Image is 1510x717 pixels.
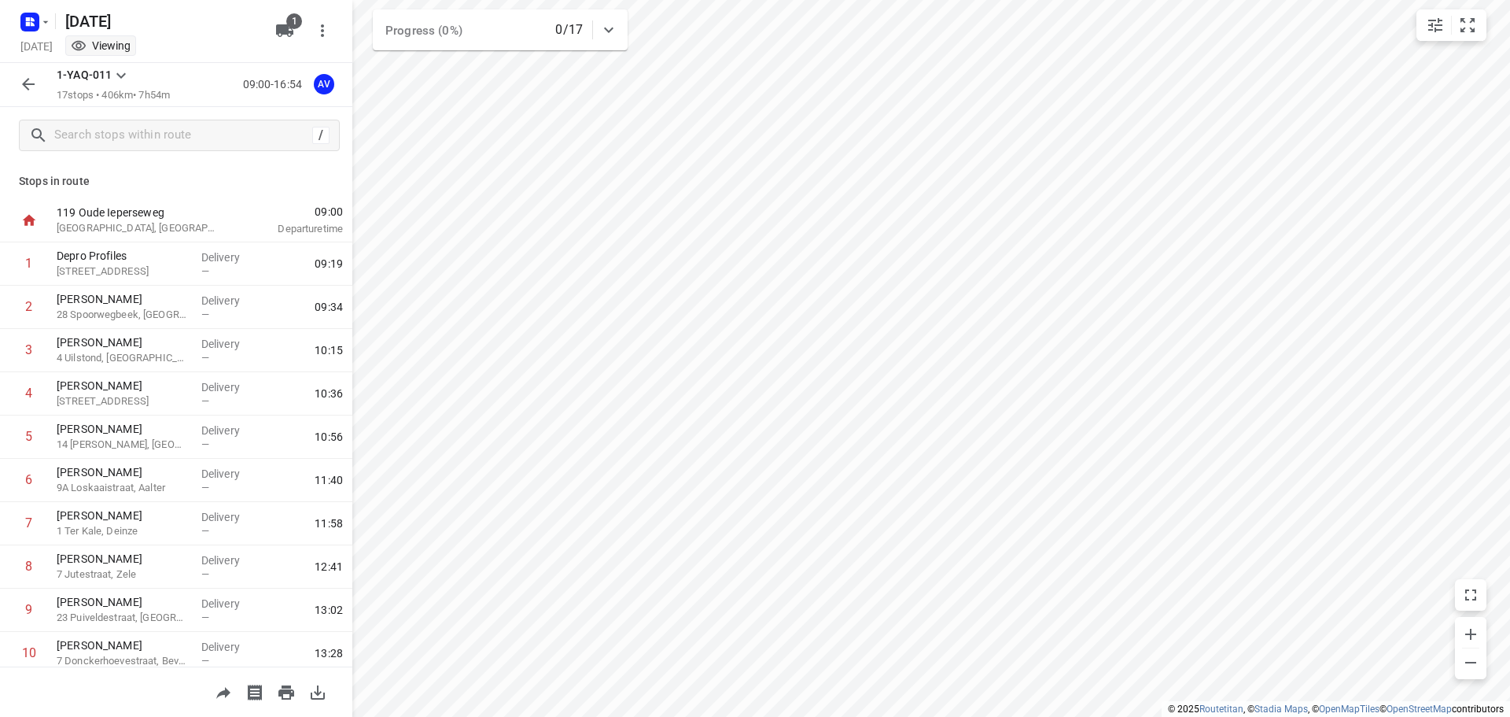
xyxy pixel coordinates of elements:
[57,378,189,394] p: [PERSON_NAME]
[25,256,32,271] div: 1
[201,596,260,612] p: Delivery
[315,256,343,272] span: 09:19
[373,9,628,50] div: Progress (0%)0/17
[201,293,260,309] p: Delivery
[1254,704,1308,715] a: Stadia Maps
[25,386,32,401] div: 4
[315,472,343,488] span: 11:40
[57,67,112,83] p: 1-YAQ-011
[57,594,189,610] p: [PERSON_NAME]
[57,248,189,264] p: Depro Profiles
[57,291,189,307] p: [PERSON_NAME]
[1168,704,1504,715] li: © 2025 , © , © © contributors
[57,610,189,626] p: 23 Puiveldestraat, Sint-Niklaas
[1416,9,1486,41] div: small contained button group
[201,509,260,525] p: Delivery
[57,567,189,582] p: 7 Jutestraat, Zele
[25,559,32,574] div: 8
[201,352,209,364] span: —
[25,299,32,314] div: 2
[312,127,330,144] div: /
[555,20,583,39] p: 0/17
[385,24,462,38] span: Progress (0%)
[57,464,189,480] p: [PERSON_NAME]
[201,249,260,265] p: Delivery
[57,508,189,523] p: [PERSON_NAME]
[239,221,343,237] p: Departure time
[1452,9,1483,41] button: Fit zoom
[201,568,209,580] span: —
[201,655,209,667] span: —
[1387,704,1452,715] a: OpenStreetMap
[57,421,189,437] p: [PERSON_NAME]
[1199,704,1243,715] a: Routetitan
[54,124,312,148] input: Search stops within route
[1420,9,1451,41] button: Map settings
[315,645,343,661] span: 13:28
[315,386,343,401] span: 10:36
[201,466,260,482] p: Delivery
[25,429,32,444] div: 5
[201,438,209,450] span: —
[269,15,300,46] button: 1
[1319,704,1379,715] a: OpenMapTiles
[239,684,271,699] span: Print shipping labels
[201,265,209,277] span: —
[57,220,220,236] p: [GEOGRAPHIC_DATA], [GEOGRAPHIC_DATA]
[315,429,343,445] span: 10:56
[201,482,209,493] span: —
[315,559,343,575] span: 12:41
[57,334,189,350] p: [PERSON_NAME]
[57,394,189,409] p: 197 Nieuwpoortsteenweg, Koksijde
[201,309,209,320] span: —
[308,76,340,91] span: Assigned to Axel Verzele
[57,88,170,103] p: 17 stops • 406km • 7h54m
[201,379,260,395] p: Delivery
[286,13,302,29] span: 1
[57,264,189,279] p: 10 Chemin des Casernes, Comines-Warneton
[57,437,189,453] p: 14 Roger Pietersstraat, Middelkerke
[201,395,209,407] span: —
[201,612,209,623] span: —
[25,602,32,617] div: 9
[201,553,260,568] p: Delivery
[19,173,333,190] p: Stops in route
[271,684,302,699] span: Print route
[25,516,32,530] div: 7
[57,350,189,366] p: 4 Uilstond, [GEOGRAPHIC_DATA]
[243,76,308,93] p: 09:00-16:54
[315,602,343,618] span: 13:02
[315,299,343,315] span: 09:34
[239,204,343,220] span: 09:00
[201,423,260,438] p: Delivery
[57,523,189,539] p: 1 Ter Kale, Deinze
[25,472,32,487] div: 6
[57,638,189,653] p: [PERSON_NAME]
[57,653,189,669] p: 7 Donckerhoevestraat, Beveren-Kruibeke-Zwijndrecht
[57,205,220,220] p: 119 Oude Ieperseweg
[302,684,333,699] span: Download route
[25,342,32,357] div: 3
[208,684,239,699] span: Share route
[57,551,189,567] p: [PERSON_NAME]
[71,38,131,54] div: You are currently in view mode. To make any changes, go to edit project.
[57,307,189,323] p: 28 Spoorwegbeek, [GEOGRAPHIC_DATA]
[201,639,260,655] p: Delivery
[315,516,343,531] span: 11:58
[201,336,260,352] p: Delivery
[57,480,189,496] p: 9A Loskaaistraat, Aalter
[315,342,343,358] span: 10:15
[201,525,209,537] span: —
[22,645,36,660] div: 10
